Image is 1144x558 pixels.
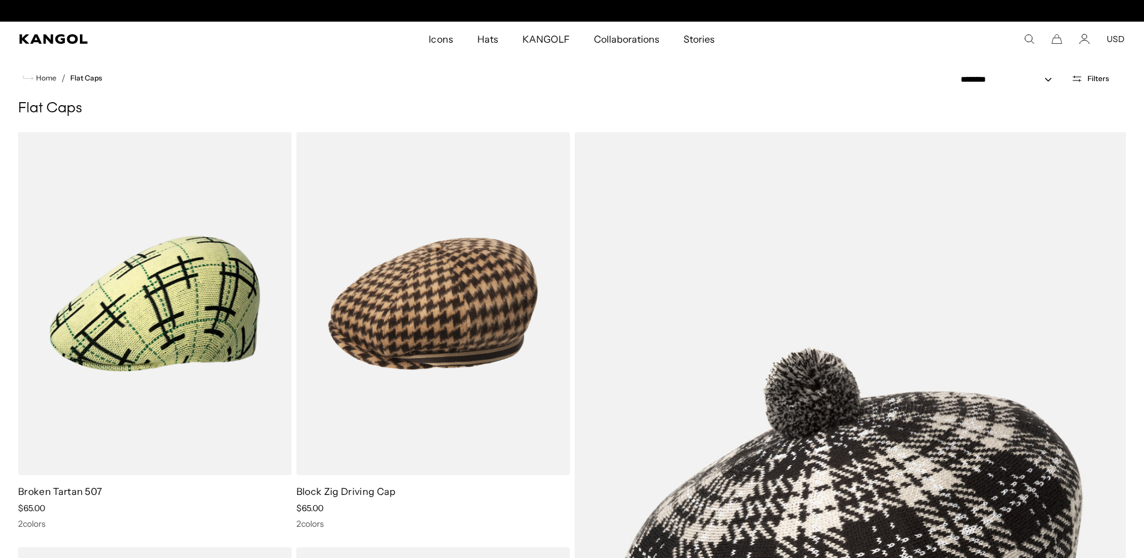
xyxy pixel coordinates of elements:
button: USD [1107,34,1125,44]
img: Block Zig Driving Cap [296,132,570,475]
span: $65.00 [18,503,45,514]
div: 1 of 2 [448,6,696,16]
span: KANGOLF [522,22,570,56]
a: Account [1079,34,1090,44]
select: Sort by: Featured [956,73,1064,86]
a: Broken Tartan 507 [18,485,102,497]
span: $65.00 [296,503,323,514]
button: Open filters [1064,73,1116,84]
a: Kangol [19,34,284,44]
a: Icons [417,22,465,56]
span: Collaborations [594,22,659,56]
li: / [57,71,66,85]
a: Hats [465,22,510,56]
span: Hats [477,22,498,56]
slideshow-component: Announcement bar [448,6,696,16]
a: Home [23,73,57,83]
summary: Search here [1024,34,1035,44]
div: Announcement [448,6,696,16]
a: Block Zig Driving Cap [296,485,396,497]
div: 2 colors [18,518,292,529]
img: Broken Tartan 507 [18,132,292,475]
span: Filters [1087,74,1109,83]
a: Stories [671,22,727,56]
span: Icons [429,22,453,56]
a: KANGOLF [510,22,582,56]
span: Stories [684,22,715,56]
span: Home [34,74,57,82]
a: Flat Caps [70,74,102,82]
a: Collaborations [582,22,671,56]
h1: Flat Caps [18,100,1126,118]
div: 2 colors [296,518,570,529]
button: Cart [1051,34,1062,44]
